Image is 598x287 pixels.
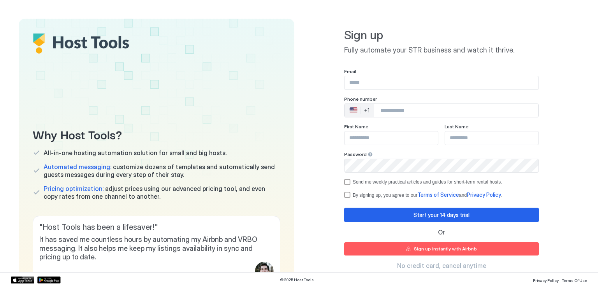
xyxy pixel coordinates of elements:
[33,125,280,143] span: Why Host Tools?
[364,107,369,114] div: +1
[39,235,274,262] span: It has saved me countless hours by automating my Airbnb and VRBO messaging. It also helps me keep...
[374,103,538,117] input: Phone Number input
[44,185,104,192] span: Pricing optimization:
[445,124,468,129] span: Last Name
[344,28,539,43] span: Sign up
[44,163,280,178] span: customize dozens of templates and automatically send guests messages during every step of their s...
[37,276,61,283] a: Google Play Store
[445,131,538,145] input: Input Field
[44,185,280,200] span: adjust prices using our advanced pricing tool, and even copy rates from one channel to another.
[353,179,502,185] div: Send me weekly practical articles and guides for short-term rental hosts.
[344,242,539,255] button: Sign up instantly with Airbnb
[533,278,559,283] span: Privacy Policy
[344,68,356,74] span: Email
[562,278,587,283] span: Terms Of Use
[345,76,538,89] input: Input Field
[417,192,459,198] a: Terms of Service
[344,46,539,55] span: Fully automate your STR business and watch it thrive.
[344,151,367,157] span: Password
[39,269,104,280] span: [PERSON_NAME]
[345,131,438,145] input: Input Field
[44,163,111,171] span: Automated messaging:
[414,245,477,252] div: Sign up instantly with Airbnb
[344,191,539,198] div: termsPrivacy
[344,124,368,129] span: First Name
[344,96,377,102] span: Phone number
[344,208,539,222] button: Start your 14 days trial
[438,228,445,236] span: Or
[467,192,501,198] a: Privacy Policy
[344,179,539,185] div: optOut
[350,106,357,115] div: 🇺🇸
[44,149,227,157] span: All-in-one hosting automation solution for small and big hosts.
[280,277,314,282] span: © 2025 Host Tools
[533,276,559,284] a: Privacy Policy
[353,191,502,198] div: By signing up, you agree to our and .
[413,211,470,219] div: Start your 14 days trial
[562,276,587,284] a: Terms Of Use
[345,159,538,172] input: Input Field
[397,262,486,269] span: No credit card, cancel anytime
[255,262,274,280] div: profile
[345,104,374,117] div: Countries button
[11,276,34,283] a: App Store
[39,222,274,232] span: " Host Tools has been a lifesaver! "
